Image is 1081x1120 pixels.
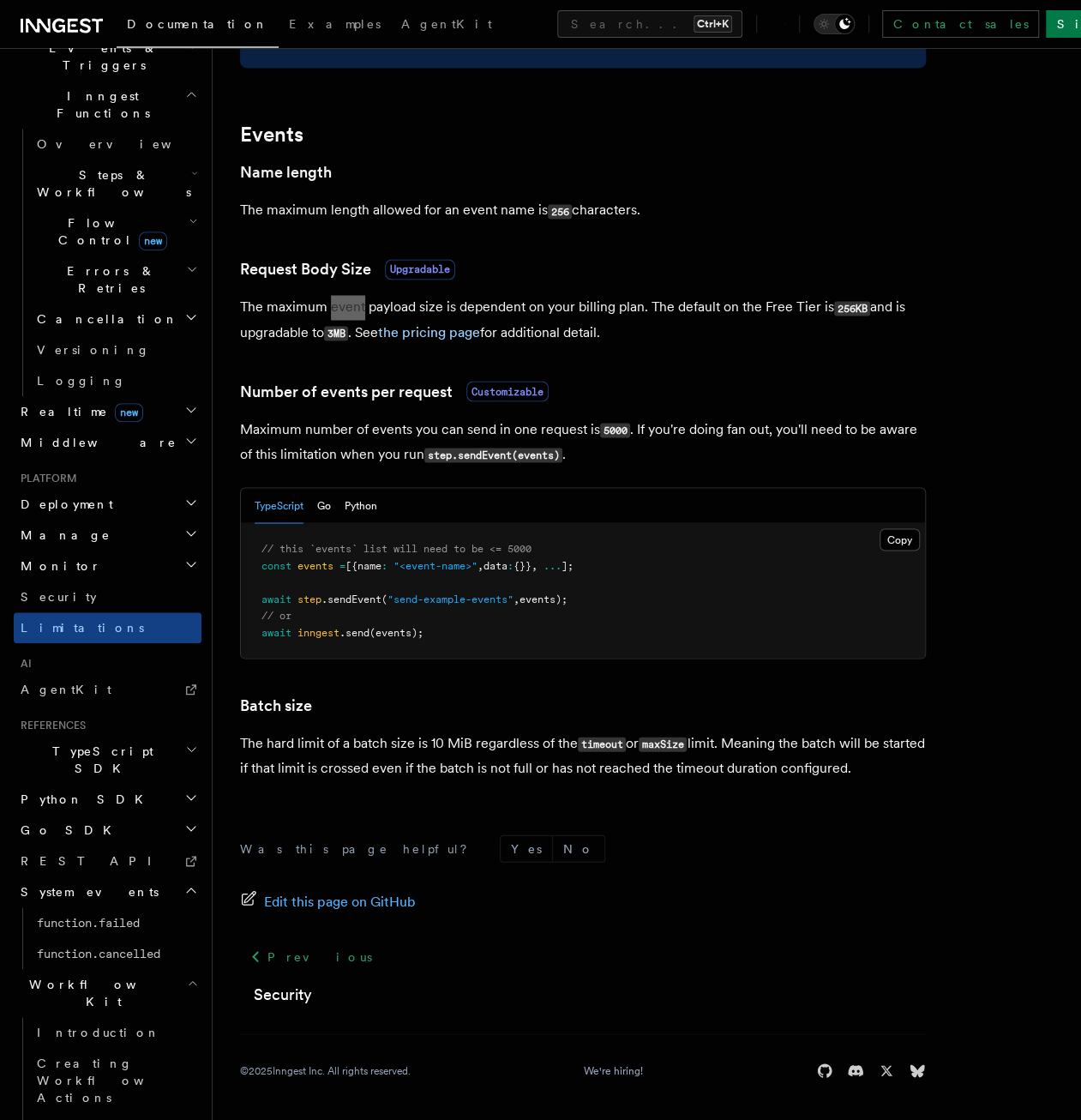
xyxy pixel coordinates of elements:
[30,129,201,160] a: Overview
[37,916,140,930] span: function.failed
[584,1063,643,1077] a: We're hiring!
[37,947,160,960] span: function.cancelled
[127,17,268,31] span: Documentation
[14,657,32,671] span: AI
[477,559,483,571] span: ,
[317,488,331,523] button: Go
[401,17,492,31] span: AgentKit
[548,204,572,219] code: 256
[562,559,574,571] span: ];
[531,559,537,571] span: ,
[385,259,455,280] span: Upgradable
[324,326,348,340] code: 3MB
[14,33,201,81] button: Events & Triggers
[240,889,416,913] a: Edit this page on GitHub
[14,39,187,74] span: Events & Triggers
[14,557,101,575] span: Monitor
[14,846,201,876] a: REST API
[14,876,201,907] button: System events
[30,907,201,938] a: function.failed
[557,10,742,38] button: Search...Ctrl+K
[37,374,126,388] span: Logging
[14,791,153,808] span: Python SDK
[14,434,177,451] span: Middleware
[30,304,201,334] button: Cancellation
[513,559,531,571] span: {}}
[814,14,855,34] button: Toggle dark mode
[14,496,113,513] span: Deployment
[501,835,552,861] button: Yes
[21,683,111,696] span: AgentKit
[21,621,144,635] span: Limitations
[14,784,201,815] button: Python SDK
[14,527,111,544] span: Manage
[339,626,369,638] span: .send
[345,488,377,523] button: Python
[834,301,870,316] code: 256KB
[466,381,549,401] span: Customizable
[240,123,303,147] a: Events
[261,626,291,638] span: await
[600,423,630,437] code: 5000
[639,737,687,751] code: maxSize
[261,609,291,621] span: // or
[880,528,920,551] button: Copy
[30,166,191,201] span: Steps & Workflows
[297,626,339,638] span: inngest
[513,593,519,605] span: ,
[21,854,166,868] span: REST API
[240,198,926,223] p: The maximum length allowed for an event name is characters.
[14,719,86,732] span: References
[507,559,513,571] span: :
[240,160,332,184] a: Name length
[391,5,502,46] a: AgentKit
[544,559,562,571] span: ...
[30,1017,201,1048] a: Introduction
[30,310,178,328] span: Cancellation
[289,17,381,31] span: Examples
[381,559,387,571] span: :
[297,593,321,605] span: step
[14,907,201,969] div: System events
[240,1063,411,1077] div: © 2025 Inngest Inc. All rights reserved.
[14,883,159,900] span: System events
[14,427,201,458] button: Middleware
[14,87,185,122] span: Inngest Functions
[279,5,391,46] a: Examples
[21,590,97,604] span: Security
[578,737,626,751] code: timeout
[14,551,201,581] button: Monitor
[14,674,201,705] a: AgentKit
[14,489,201,520] button: Deployment
[240,840,479,857] p: Was this page helpful?
[14,472,77,485] span: Platform
[30,1048,201,1113] a: Creating Workflow Actions
[261,593,291,605] span: await
[14,969,201,1017] button: Workflow Kit
[14,612,201,643] a: Limitations
[30,208,201,256] button: Flow Controlnew
[297,559,333,571] span: events
[254,982,312,1006] a: Security
[14,736,201,784] button: TypeScript SDK
[882,10,1039,38] a: Contact sales
[117,5,279,48] a: Documentation
[14,520,201,551] button: Manage
[369,626,423,638] span: (events);
[240,257,455,281] a: Request Body SizeUpgradable
[240,693,312,717] a: Batch size
[424,448,562,462] code: step.sendEvent(events)
[30,334,201,365] a: Versioning
[345,559,381,571] span: [{name
[30,160,201,208] button: Steps & Workflows
[14,403,143,420] span: Realtime
[381,593,387,605] span: (
[393,559,477,571] span: "<event-name>"
[240,379,549,403] a: Number of events per requestCustomizable
[14,976,187,1010] span: Workflow Kit
[30,938,201,969] a: function.cancelled
[37,137,213,151] span: Overview
[255,488,303,523] button: TypeScript
[115,403,143,422] span: new
[261,559,291,571] span: const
